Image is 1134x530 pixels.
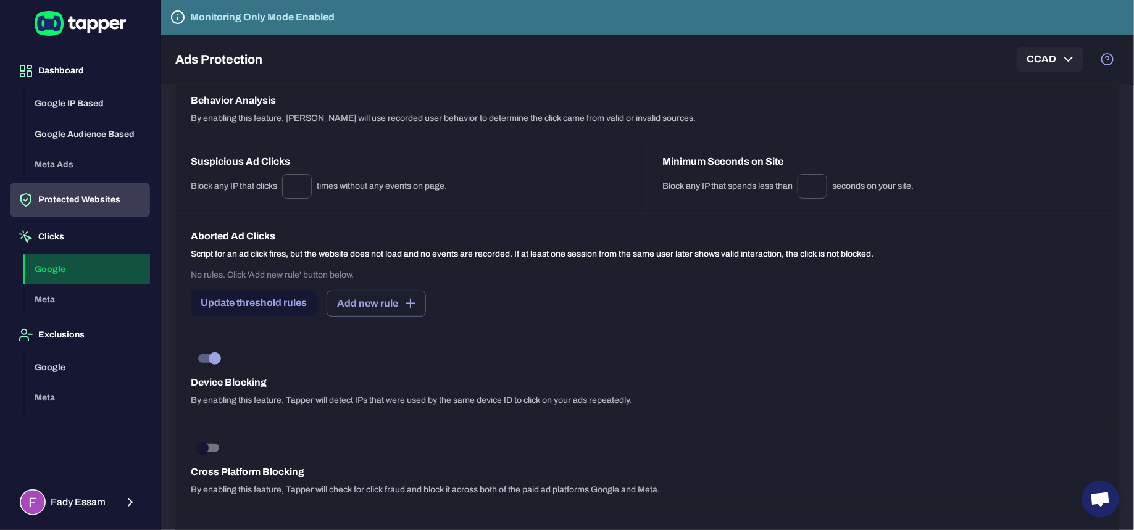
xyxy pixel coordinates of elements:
[191,154,632,169] h6: Suspicious Ad Clicks
[170,10,185,25] svg: Tapper is not blocking any fraudulent activity for this domain
[191,113,1104,124] p: By enabling this feature, [PERSON_NAME] will use recorded user behavior to determine the click ca...
[191,395,1104,406] p: By enabling this feature, Tapper will detect IPs that were used by the same device ID to click on...
[25,263,150,273] a: Google
[25,254,150,285] button: Google
[191,484,1104,495] p: By enabling this feature, Tapper will check for click fraud and block it across both of the paid ...
[191,249,873,260] p: Script for an ad click fires, but the website does not load and no events are recorded. If at lea...
[25,361,150,371] a: Google
[25,119,150,150] button: Google Audience Based
[10,318,150,352] button: Exclusions
[662,154,1104,169] h6: Minimum Seconds on Site
[191,93,1104,108] h6: Behavior Analysis
[191,375,1104,390] h6: Device Blocking
[175,52,262,67] h5: Ads Protection
[1082,481,1119,518] div: Open chat
[25,97,150,108] a: Google IP Based
[191,291,317,317] button: Update threshold rules
[10,183,150,217] button: Protected Websites
[1017,47,1083,72] button: CCAD
[662,174,1104,199] div: Block any IP that spends less than seconds on your site.
[10,194,150,204] a: Protected Websites
[10,54,150,88] button: Dashboard
[327,291,426,317] button: Add new rule
[25,128,150,138] a: Google Audience Based
[10,220,150,254] button: Clicks
[10,329,150,339] a: Exclusions
[191,270,354,281] p: No rules. Click 'Add new rule' button below.
[25,88,150,119] button: Google IP Based
[191,229,873,244] h6: Aborted Ad Clicks
[191,174,632,199] div: Block any IP that clicks times without any events on page.
[10,65,150,75] a: Dashboard
[51,496,106,508] span: Fady Essam
[10,231,150,241] a: Clicks
[10,484,150,520] button: Fady EssamFady Essam
[191,465,1104,479] h6: Cross Platform Blocking
[21,491,44,514] img: Fady Essam
[25,352,150,383] button: Google
[190,10,335,25] h6: Monitoring Only Mode Enabled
